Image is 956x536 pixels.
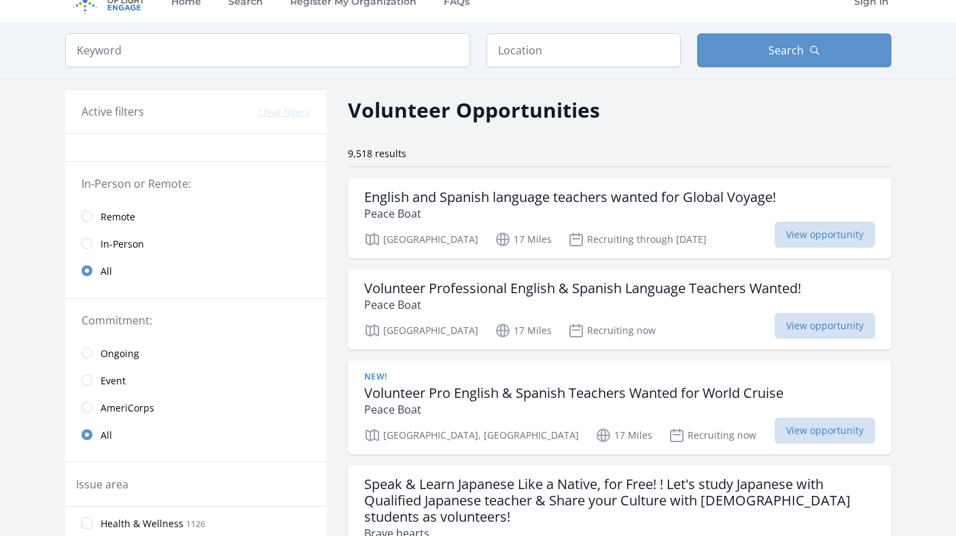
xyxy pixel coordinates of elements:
[697,33,891,67] button: Search
[101,347,139,361] span: Ongoing
[364,401,783,418] p: Peace Boat
[82,518,92,529] input: Health & Wellness 1126
[568,231,707,248] p: Recruiting through [DATE]
[65,421,326,448] a: All
[495,322,552,339] p: 17 Miles
[364,205,776,222] p: Peace Boat
[364,231,478,248] p: [GEOGRAPHIC_DATA]
[486,33,681,67] input: Location
[768,42,804,58] span: Search
[65,33,470,67] input: Keyword
[65,394,326,421] a: AmeriCorps
[364,322,478,339] p: [GEOGRAPHIC_DATA]
[495,231,552,248] p: 17 Miles
[364,371,387,382] span: New!
[65,367,326,394] a: Event
[258,105,310,119] button: Clear filters
[348,361,891,454] a: New! Volunteer Pro English & Spanish Teachers Wanted for World Cruise Peace Boat [GEOGRAPHIC_DATA...
[76,476,128,492] legend: Issue area
[65,230,326,257] a: In-Person
[82,312,310,329] legend: Commitment:
[65,257,326,284] a: All
[775,222,875,248] span: View opportunity
[775,418,875,443] span: View opportunity
[364,427,579,443] p: [GEOGRAPHIC_DATA], [GEOGRAPHIC_DATA]
[186,518,205,530] span: 1126
[101,517,183,531] span: Health & Wellness
[775,313,875,339] span: View opportunity
[82,175,310,192] legend: In-Person or Remote:
[65,339,326,367] a: Ongoing
[101,401,154,415] span: AmeriCorps
[101,210,135,224] span: Remote
[364,280,801,297] h3: Volunteer Professional English & Spanish Language Teachers Wanted!
[595,427,652,443] p: 17 Miles
[348,147,406,160] span: 9,518 results
[348,269,891,350] a: Volunteer Professional English & Spanish Language Teachers Wanted! Peace Boat [GEOGRAPHIC_DATA] 1...
[364,476,875,525] h3: Speak & Learn Japanese Like a Native, for Free! ! Let's study Japanese with Qualified Japanese te...
[568,322,656,339] p: Recruiting now
[348,95,600,125] h2: Volunteer Opportunities
[669,427,756,443] p: Recruiting now
[101,374,126,388] span: Event
[101,237,144,251] span: In-Person
[82,103,144,120] h3: Active filters
[101,265,112,278] span: All
[364,385,783,401] h3: Volunteer Pro English & Spanish Teachers Wanted for World Cruise
[364,189,776,205] h3: English and Spanish language teachers wanted for Global Voyage!
[65,203,326,230] a: Remote
[101,429,112,442] span: All
[364,297,801,313] p: Peace Boat
[348,178,891,258] a: English and Spanish language teachers wanted for Global Voyage! Peace Boat [GEOGRAPHIC_DATA] 17 M...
